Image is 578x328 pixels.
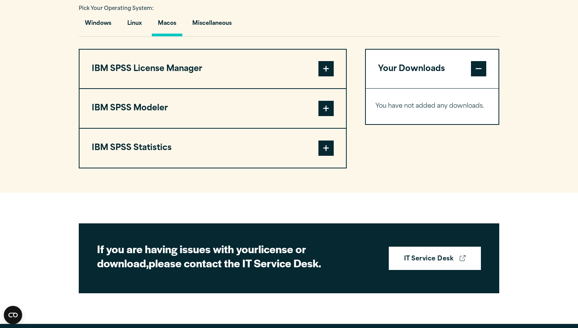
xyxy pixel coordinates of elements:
[80,50,346,89] button: IBM SPSS License Manager
[97,241,306,271] strong: license or download,
[79,15,117,36] button: Windows
[404,254,453,264] strong: IT Service Desk
[80,89,346,128] button: IBM SPSS Modeler
[121,15,148,36] button: Linux
[4,306,22,324] button: Open CMP widget
[375,101,489,112] p: You have not added any downloads.
[389,247,481,270] a: IT Service Desk
[186,15,238,36] button: Miscellaneous
[366,88,498,124] div: Your Downloads
[366,50,498,89] button: Your Downloads
[152,15,182,36] button: Macos
[97,242,365,270] h2: If you are having issues with your please contact the IT Service Desk.
[79,6,154,11] span: Pick Your Operating System:
[80,129,346,168] button: IBM SPSS Statistics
